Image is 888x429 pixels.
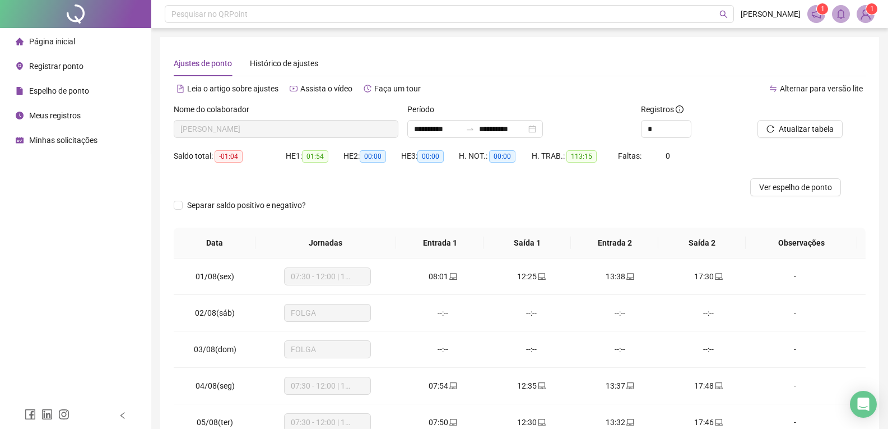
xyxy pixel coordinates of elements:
[119,412,127,419] span: left
[741,8,801,20] span: [PERSON_NAME]
[857,6,874,22] img: 87213
[29,136,97,145] span: Minhas solicitações
[762,307,828,319] div: -
[658,228,746,259] th: Saída 2
[766,125,774,133] span: reload
[759,181,832,193] span: Ver espelho de ponto
[496,416,567,428] div: 12:30
[762,416,828,428] div: -
[496,270,567,283] div: 12:25
[401,150,459,163] div: HE 3:
[408,270,478,283] div: 08:01
[625,273,634,280] span: laptop
[174,228,255,259] th: Data
[618,151,643,160] span: Faltas:
[762,380,828,392] div: -
[291,268,364,285] span: 07:30 - 12:00 | 13:00 - 17:18
[16,38,24,45] span: home
[537,418,546,426] span: laptop
[750,178,841,196] button: Ver espelho de ponto
[489,150,515,163] span: 00:00
[821,5,825,13] span: 1
[195,308,235,317] span: 02/08(sáb)
[407,103,441,116] label: Período
[673,343,744,356] div: --:--
[41,409,53,420] span: linkedin
[408,416,478,428] div: 07:50
[250,59,318,68] span: Histórico de ajustes
[466,124,475,133] span: to
[585,343,655,356] div: --:--
[408,343,478,356] div: --:--
[291,377,364,394] span: 07:30 - 12:00 | 13:00 - 17:18
[302,150,328,163] span: 01:54
[16,87,24,95] span: file
[714,418,723,426] span: laptop
[625,382,634,390] span: laptop
[408,307,478,319] div: --:--
[459,150,532,163] div: H. NOT.:
[571,228,658,259] th: Entrada 2
[496,380,567,392] div: 12:35
[343,150,401,163] div: HE 2:
[673,380,744,392] div: 17:48
[714,382,723,390] span: laptop
[16,136,24,144] span: schedule
[483,228,571,259] th: Saída 1
[850,391,877,418] div: Open Intercom Messenger
[197,418,233,427] span: 05/08(ter)
[364,85,371,93] span: history
[16,62,24,70] span: environment
[762,343,828,356] div: -
[779,123,834,135] span: Atualizar tabela
[194,345,236,354] span: 03/08(dom)
[408,380,478,392] div: 07:54
[566,150,597,163] span: 113:15
[585,270,655,283] div: 13:38
[673,416,744,428] div: 17:46
[585,380,655,392] div: 13:37
[183,199,310,211] span: Separar saldo positivo e negativo?
[757,120,843,138] button: Atualizar tabela
[29,86,89,95] span: Espelho de ponto
[466,124,475,133] span: swap-right
[290,85,297,93] span: youtube
[291,341,364,358] span: FOLGA
[448,273,457,280] span: laptop
[673,270,744,283] div: 17:30
[746,228,857,259] th: Observações
[58,409,69,420] span: instagram
[174,103,257,116] label: Nome do colaborador
[29,111,81,120] span: Meus registros
[448,382,457,390] span: laptop
[769,85,777,93] span: swap
[585,416,655,428] div: 13:32
[180,121,392,137] span: DANIELA DA HORA DE OLIVEIRA
[866,3,877,15] sup: Atualize o seu contato no menu Meus Dados
[396,228,483,259] th: Entrada 1
[448,418,457,426] span: laptop
[196,272,234,281] span: 01/08(sex)
[537,273,546,280] span: laptop
[29,62,83,71] span: Registrar ponto
[176,85,184,93] span: file-text
[29,37,75,46] span: Página inicial
[532,150,618,163] div: H. TRAB.:
[780,84,863,93] span: Alternar para versão lite
[417,150,444,163] span: 00:00
[286,150,343,163] div: HE 1:
[714,273,723,280] span: laptop
[625,418,634,426] span: laptop
[174,59,232,68] span: Ajustes de ponto
[641,103,684,116] span: Registros
[215,150,243,163] span: -01:04
[187,84,278,93] span: Leia o artigo sobre ajustes
[811,9,821,19] span: notification
[676,105,684,113] span: info-circle
[291,305,364,321] span: FOLGA
[673,307,744,319] div: --:--
[300,84,352,93] span: Assista o vídeo
[817,3,828,15] sup: 1
[25,409,36,420] span: facebook
[537,382,546,390] span: laptop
